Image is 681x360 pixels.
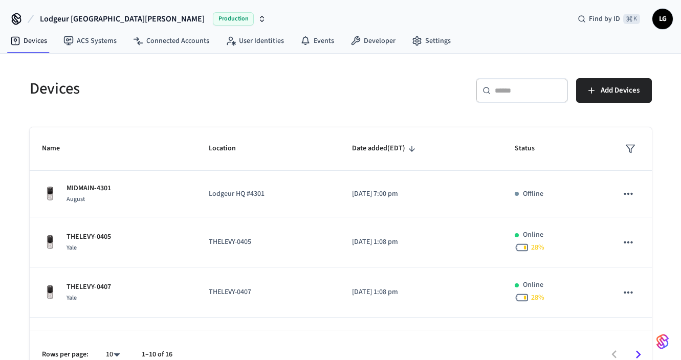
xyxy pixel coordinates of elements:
[42,234,58,251] img: Yale Assure Touchscreen Wifi Smart Lock, Satin Nickel, Front
[42,284,58,301] img: Yale Assure Touchscreen Wifi Smart Lock, Satin Nickel, Front
[30,78,335,99] h5: Devices
[623,14,640,24] span: ⌘ K
[42,186,58,202] img: Yale Assure Touchscreen Wifi Smart Lock, Satin Nickel, Front
[531,242,544,253] span: 28 %
[67,195,85,204] span: August
[213,12,254,26] span: Production
[209,237,327,247] p: THELEVY-0405
[2,32,55,50] a: Devices
[67,282,111,292] p: THELEVY-0407
[125,32,217,50] a: Connected Accounts
[601,84,640,97] span: Add Devices
[523,230,543,240] p: Online
[67,232,111,242] p: THELEVY-0405
[342,32,404,50] a: Developer
[352,287,490,298] p: [DATE] 1:08 pm
[142,349,172,360] p: 1–10 of 16
[209,141,249,156] span: Location
[67,243,77,252] span: Yale
[576,78,652,103] button: Add Devices
[531,292,544,303] span: 28 %
[589,14,620,24] span: Find by ID
[55,32,125,50] a: ACS Systems
[42,349,89,360] p: Rows per page:
[656,333,669,350] img: SeamLogoGradient.69752ec5.svg
[352,141,419,156] span: Date added(EDT)
[404,32,459,50] a: Settings
[653,10,672,28] span: LG
[352,189,490,199] p: [DATE] 7:00 pm
[292,32,342,50] a: Events
[352,237,490,247] p: [DATE] 1:08 pm
[569,10,648,28] div: Find by ID⌘ K
[67,183,111,194] p: MIDMAIN-4301
[652,9,673,29] button: LG
[67,294,77,302] span: Yale
[217,32,292,50] a: User Identities
[209,287,327,298] p: THELEVY-0407
[523,189,543,199] p: Offline
[515,141,548,156] span: Status
[40,13,205,25] span: Lodgeur [GEOGRAPHIC_DATA][PERSON_NAME]
[209,189,327,199] p: Lodgeur HQ #4301
[523,280,543,290] p: Online
[42,141,73,156] span: Name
